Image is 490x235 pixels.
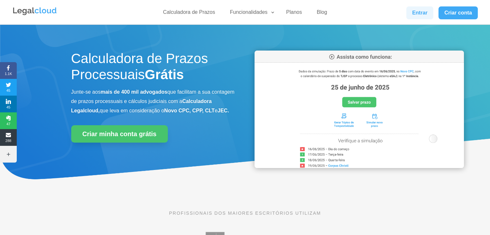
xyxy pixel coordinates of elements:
[159,9,219,18] a: Calculadora de Prazos
[12,6,57,16] img: Legalcloud Logo
[71,210,419,217] p: PROFISSIONAIS DOS MAIORES ESCRITÓRIOS UTILIZAM
[438,6,478,19] a: Criar conta
[217,108,229,113] b: JEC.
[226,9,275,18] a: Funcionalidades
[406,6,433,19] a: Entrar
[101,89,167,95] b: mais de 400 mil advogados
[282,9,306,18] a: Planos
[255,164,464,169] a: Calculadora de Prazos Processuais da Legalcloud
[145,67,184,82] strong: Grátis
[71,88,235,115] p: Junte-se aos que facilitam a sua contagem de prazos processuais e cálculos judiciais com a que le...
[255,51,464,168] img: Calculadora de Prazos Processuais da Legalcloud
[313,9,331,18] a: Blog
[71,51,235,86] h1: Calculadora de Prazos Processuais
[164,108,215,113] b: Novo CPC, CPP, CLT
[71,99,212,113] b: Calculadora Legalcloud,
[71,125,168,143] a: Criar minha conta grátis
[12,12,57,17] a: Logo da Legalcloud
